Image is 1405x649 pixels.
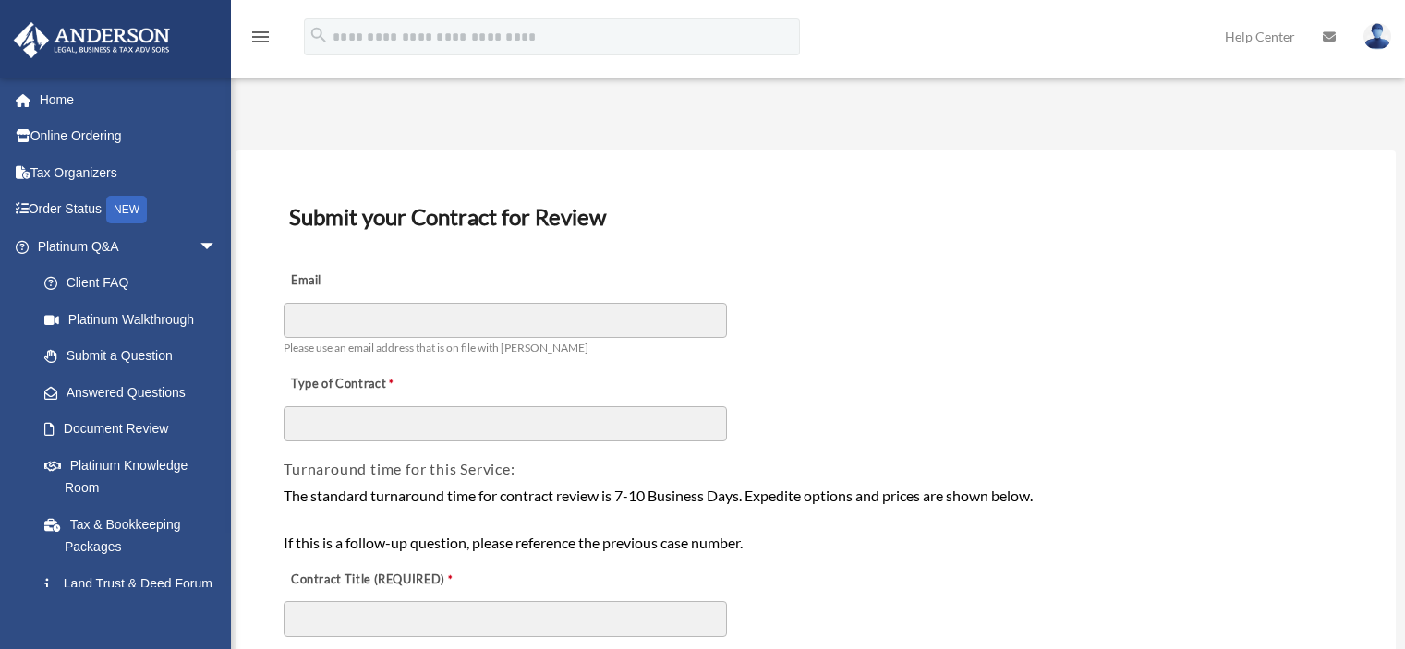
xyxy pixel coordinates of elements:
a: Tax & Bookkeeping Packages [26,506,245,565]
span: Turnaround time for this Service: [284,460,515,477]
a: menu [249,32,272,48]
img: User Pic [1363,23,1391,50]
a: Order StatusNEW [13,191,245,229]
a: Client FAQ [26,265,245,302]
a: Platinum Walkthrough [26,301,245,338]
a: Document Review [26,411,236,448]
span: Please use an email address that is on file with [PERSON_NAME] [284,341,588,355]
span: arrow_drop_down [199,228,236,266]
label: Contract Title (REQUIRED) [284,567,468,593]
a: Platinum Knowledge Room [26,447,245,506]
a: Answered Questions [26,374,245,411]
label: Email [284,269,468,294]
div: The standard turnaround time for contract review is 7-10 Business Days. Expedite options and pric... [284,484,1348,555]
a: Land Trust & Deed Forum [26,565,245,602]
a: Tax Organizers [13,154,245,191]
a: Home [13,81,245,118]
a: Online Ordering [13,118,245,155]
div: NEW [106,196,147,223]
h3: Submit your Contract for Review [282,198,1350,236]
i: menu [249,26,272,48]
img: Anderson Advisors Platinum Portal [8,22,176,58]
a: Submit a Question [26,338,245,375]
label: Type of Contract [284,372,468,398]
i: search [309,25,329,45]
a: Platinum Q&Aarrow_drop_down [13,228,245,265]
